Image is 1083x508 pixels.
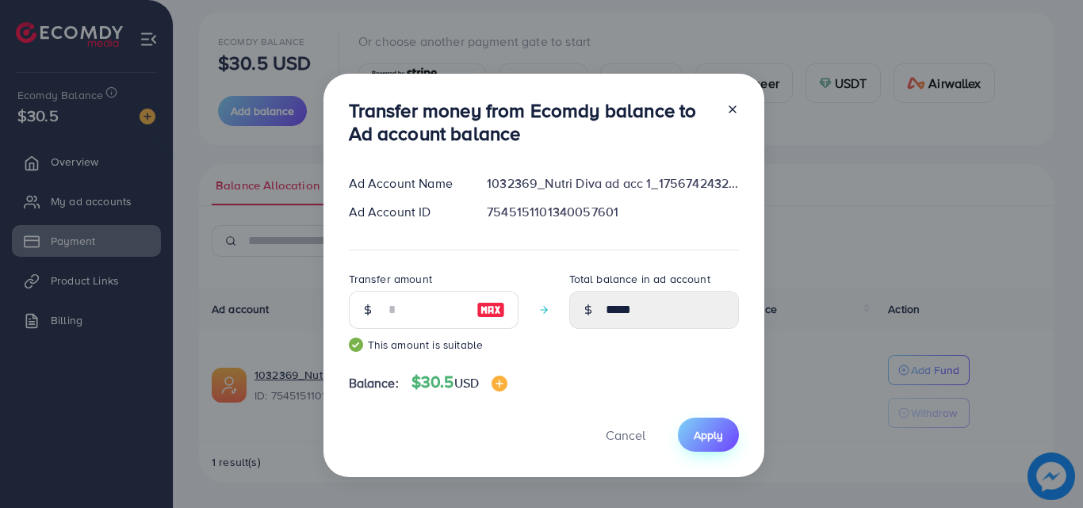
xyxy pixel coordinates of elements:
h4: $30.5 [411,372,507,392]
img: image [492,376,507,392]
img: image [476,300,505,319]
div: Ad Account ID [336,203,475,221]
h3: Transfer money from Ecomdy balance to Ad account balance [349,99,714,145]
small: This amount is suitable [349,337,519,353]
label: Total balance in ad account [569,271,710,287]
span: Apply [694,427,723,443]
span: USD [454,374,479,392]
div: 7545151101340057601 [474,203,751,221]
span: Cancel [606,426,645,444]
div: Ad Account Name [336,174,475,193]
div: 1032369_Nutri Diva ad acc 1_1756742432079 [474,174,751,193]
span: Balance: [349,374,399,392]
button: Apply [678,418,739,452]
img: guide [349,338,363,352]
button: Cancel [586,418,665,452]
label: Transfer amount [349,271,432,287]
